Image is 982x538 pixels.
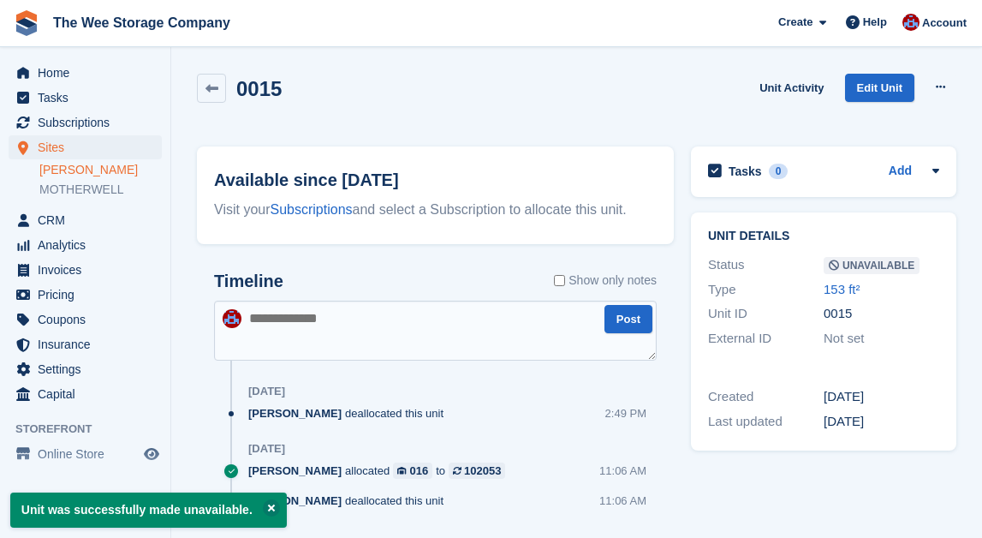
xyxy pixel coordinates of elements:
[248,493,452,509] div: deallocated this unit
[38,258,140,282] span: Invoices
[38,332,140,356] span: Insurance
[554,272,565,290] input: Show only notes
[9,332,162,356] a: menu
[604,305,652,333] button: Post
[248,385,285,398] div: [DATE]
[39,162,162,178] a: [PERSON_NAME]
[38,208,140,232] span: CRM
[708,412,824,432] div: Last updated
[9,135,162,159] a: menu
[248,405,452,421] div: deallocated this unit
[38,283,140,307] span: Pricing
[708,304,824,324] div: Unit ID
[214,272,283,291] h2: Timeline
[248,442,285,456] div: [DATE]
[9,308,162,332] a: menu
[38,111,140,134] span: Subscriptions
[824,304,939,324] div: 0015
[393,463,432,479] a: 016
[902,14,920,31] img: Scott Ritchie
[464,463,501,479] div: 102053
[863,14,887,31] span: Help
[236,77,282,100] h2: 0015
[38,233,140,257] span: Analytics
[38,382,140,406] span: Capital
[708,387,824,407] div: Created
[449,463,505,479] a: 102053
[824,282,860,296] a: 153 ft²
[410,463,429,479] div: 016
[599,463,646,479] div: 11:06 AM
[248,493,342,509] span: [PERSON_NAME]
[14,10,39,36] img: stora-icon-8386f47178a22dfd0bd8f6a31ec36ba5ce8667c1dd55bd0f319d3a0aa187defe.svg
[223,309,241,328] img: Scott Ritchie
[9,258,162,282] a: menu
[248,463,514,479] div: allocated to
[729,164,762,179] h2: Tasks
[605,405,646,421] div: 2:49 PM
[769,164,789,179] div: 0
[38,442,140,466] span: Online Store
[922,15,967,32] span: Account
[271,202,353,217] a: Subscriptions
[248,405,342,421] span: [PERSON_NAME]
[889,162,912,182] a: Add
[9,111,162,134] a: menu
[15,421,170,438] span: Storefront
[9,382,162,406] a: menu
[46,9,237,37] a: The Wee Storage Company
[824,257,920,274] span: Unavailable
[9,357,162,381] a: menu
[248,463,342,479] span: [PERSON_NAME]
[9,283,162,307] a: menu
[9,61,162,85] a: menu
[708,255,824,275] div: Status
[824,412,939,432] div: [DATE]
[38,86,140,110] span: Tasks
[824,329,939,349] div: Not set
[845,74,914,102] a: Edit Unit
[824,387,939,407] div: [DATE]
[38,308,140,332] span: Coupons
[9,442,162,466] a: menu
[753,74,830,102] a: Unit Activity
[778,14,812,31] span: Create
[10,493,287,528] p: Unit was successfully made unavailable.
[9,208,162,232] a: menu
[38,135,140,159] span: Sites
[39,182,162,198] a: MOTHERWELL
[214,167,657,193] h2: Available since [DATE]
[9,86,162,110] a: menu
[9,233,162,257] a: menu
[708,280,824,300] div: Type
[214,200,657,220] div: Visit your and select a Subscription to allocate this unit.
[38,357,140,381] span: Settings
[599,493,646,509] div: 11:06 AM
[708,329,824,349] div: External ID
[554,272,657,290] label: Show only notes
[708,230,939,243] h2: Unit details
[38,61,140,85] span: Home
[141,444,162,464] a: Preview store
